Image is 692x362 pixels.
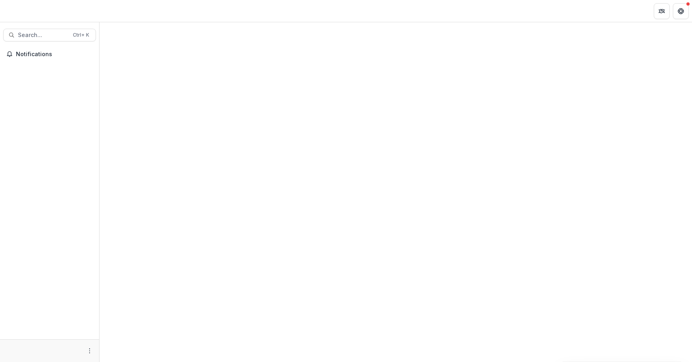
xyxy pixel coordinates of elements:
button: Partners [654,3,670,19]
button: Get Help [673,3,689,19]
button: More [85,346,94,356]
span: Notifications [16,51,93,58]
button: Notifications [3,48,96,61]
nav: breadcrumb [103,5,137,17]
span: Search... [18,32,68,39]
button: Search... [3,29,96,41]
div: Ctrl + K [71,31,91,39]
